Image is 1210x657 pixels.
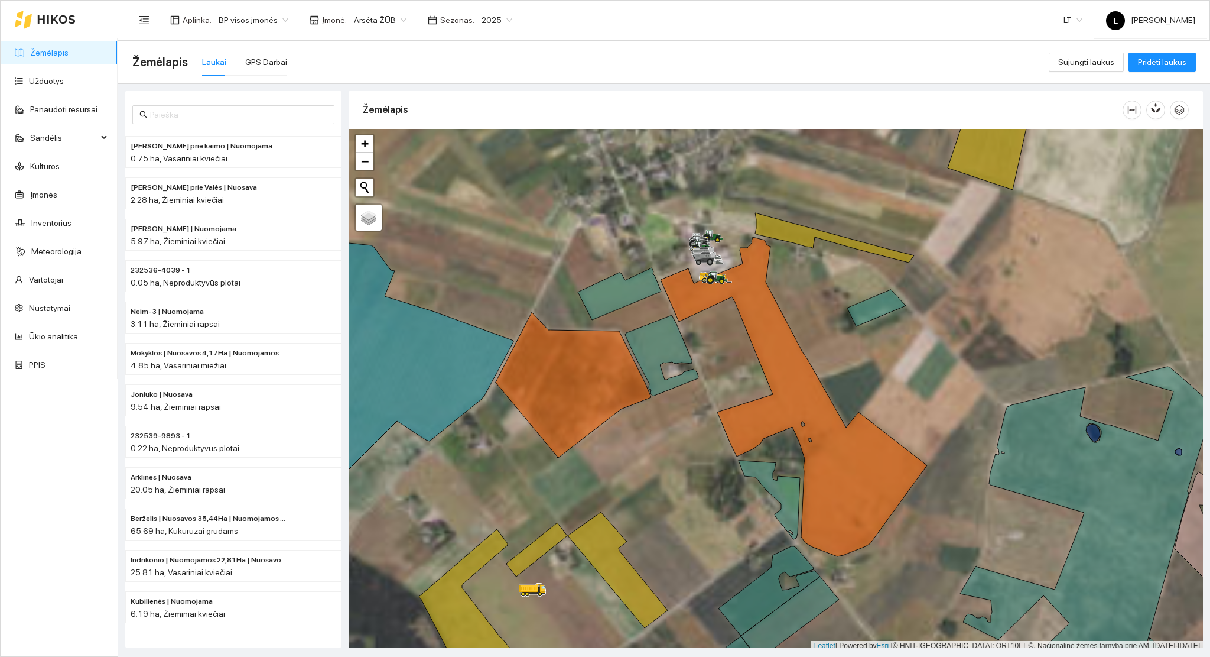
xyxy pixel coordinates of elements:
[131,444,239,453] span: 0.22 ha, Neproduktyvūs plotai
[131,526,238,536] span: 65.69 ha, Kukurūzai grūdams
[354,11,406,29] span: Arsėta ŽŪB
[1128,53,1196,72] button: Pridėti laukus
[131,195,224,205] span: 2.28 ha, Žieminiai kviečiai
[131,306,204,318] span: Neim-3 | Nuomojama
[131,154,227,163] span: 0.75 ha, Vasariniai kviečiai
[31,247,82,256] a: Meteorologija
[1138,56,1186,69] span: Pridėti laukus
[132,53,188,72] span: Žemėlapis
[1128,57,1196,67] a: Pridėti laukus
[183,14,212,27] span: Aplinka :
[356,135,373,153] a: Zoom in
[811,641,1203,651] div: | Powered by © HNIT-[GEOGRAPHIC_DATA]; ORT10LT ©, Nacionalinė žemės tarnyba prie AM, [DATE]-[DATE]
[482,11,512,29] span: 2025
[29,303,70,313] a: Nustatymai
[131,141,272,152] span: Rolando prie kaimo | Nuomojama
[363,93,1123,127] div: Žemėlapis
[1106,15,1195,25] span: [PERSON_NAME]
[877,642,889,650] a: Esri
[131,568,232,577] span: 25.81 ha, Vasariniai kviečiai
[30,190,57,199] a: Įmonės
[31,218,71,228] a: Inventorius
[1123,101,1141,119] button: column-width
[219,11,288,29] span: BP visos įmonės
[1063,11,1082,29] span: LT
[139,111,148,119] span: search
[29,275,63,284] a: Vartotojai
[131,472,191,483] span: Arklinės | Nuosava
[131,555,289,566] span: Indrikonio | Nuomojamos 22,81Ha | Nuosavos 3,00 Ha
[131,224,236,235] span: Ginaičių Valiaus | Nuomojama
[1114,11,1118,30] span: L
[30,48,69,57] a: Žemėlapis
[139,15,149,25] span: menu-fold
[29,76,64,86] a: Užduotys
[30,126,97,150] span: Sandėlis
[131,265,191,276] span: 232536-4039 - 1
[131,319,220,329] span: 3.11 ha, Žieminiai rapsai
[131,431,191,442] span: 232539-9893 - 1
[361,136,369,151] span: +
[131,182,257,193] span: Rolando prie Valės | Nuosava
[1058,56,1114,69] span: Sujungti laukus
[322,14,347,27] span: Įmonė :
[131,361,226,370] span: 4.85 ha, Vasariniai miežiai
[29,332,78,341] a: Ūkio analitika
[440,14,474,27] span: Sezonas :
[131,237,225,246] span: 5.97 ha, Žieminiai kviečiai
[131,389,193,400] span: Joniuko | Nuosava
[814,642,835,650] a: Leaflet
[245,56,287,69] div: GPS Darbai
[356,153,373,170] a: Zoom out
[29,360,45,370] a: PPIS
[131,609,225,619] span: 6.19 ha, Žieminiai kviečiai
[170,15,180,25] span: layout
[891,642,893,650] span: |
[361,154,369,169] span: −
[131,402,221,412] span: 9.54 ha, Žieminiai rapsai
[1049,57,1124,67] a: Sujungti laukus
[1123,105,1141,115] span: column-width
[30,105,97,114] a: Panaudoti resursai
[132,8,156,32] button: menu-fold
[150,108,327,121] input: Paieška
[131,596,213,607] span: Kubilienės | Nuomojama
[131,278,240,287] span: 0.05 ha, Neproduktyvūs plotai
[131,485,225,494] span: 20.05 ha, Žieminiai rapsai
[310,15,319,25] span: shop
[1049,53,1124,72] button: Sujungti laukus
[428,15,437,25] span: calendar
[131,348,289,359] span: Mokyklos | Nuosavos 4,17Ha | Nuomojamos 0,68Ha
[202,56,226,69] div: Laukai
[356,179,373,196] button: Initiate a new search
[30,161,60,171] a: Kultūros
[131,513,289,525] span: Berželis | Nuosavos 35,44Ha | Nuomojamos 30,25Ha
[356,205,382,231] a: Layers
